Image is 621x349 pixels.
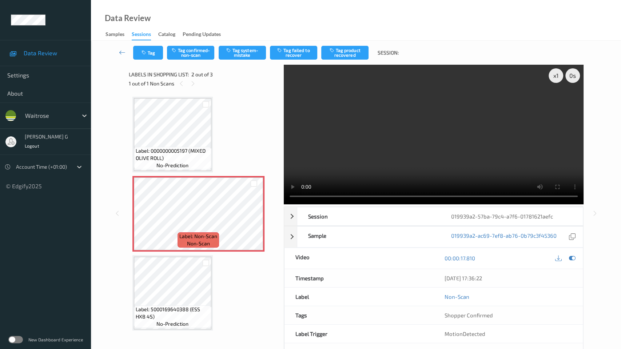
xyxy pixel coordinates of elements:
span: Shopper Confirmed [445,312,493,318]
a: Pending Updates [183,29,228,40]
button: Tag failed to recover [270,46,317,60]
div: Data Review [105,15,151,22]
button: Tag [133,46,163,60]
div: 019939a2-57ba-79c4-a7f6-01781621aefc [440,207,582,225]
div: [DATE] 17:36:22 [445,274,572,282]
span: Label: Non-Scan [179,233,217,240]
div: Samples [106,31,124,40]
button: Tag system-mistake [219,46,266,60]
span: Label: 5000169640388 (ESS HXB 4S) [136,306,210,320]
div: Catalog [158,31,175,40]
span: no-prediction [156,162,188,169]
div: Session019939a2-57ba-79c4-a7f6-01781621aefc [284,207,583,226]
div: 0 s [565,68,580,83]
div: Sessions [132,31,151,40]
a: 00:00:17.810 [445,254,475,262]
div: Sample019939a2-ac69-7ef8-ab76-0b79c3f45360 [284,226,583,248]
a: Non-Scan [445,293,469,300]
div: Tags [284,306,434,324]
button: Tag confirmed-non-scan [167,46,214,60]
span: no-prediction [156,320,188,328]
div: Video [284,248,434,269]
span: Session: [378,49,399,56]
div: x 1 [549,68,563,83]
div: MotionDetected [434,325,583,343]
div: Session [297,207,440,225]
a: Catalog [158,29,183,40]
span: 2 out of 3 [191,71,213,78]
span: Label: 0000000005197 (MIXED OLIVE ROLL) [136,147,210,162]
div: Timestamp [284,269,434,287]
div: Label Trigger [284,325,434,343]
div: Label [284,288,434,306]
a: Samples [106,29,132,40]
button: Tag product recovered [321,46,369,60]
span: Labels in shopping list: [129,71,189,78]
div: Sample [297,226,440,247]
a: 019939a2-ac69-7ef8-ab76-0b79c3f45360 [451,232,556,242]
span: non-scan [187,240,210,247]
a: Sessions [132,29,158,40]
div: 1 out of 1 Non Scans [129,79,279,88]
div: Pending Updates [183,31,221,40]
